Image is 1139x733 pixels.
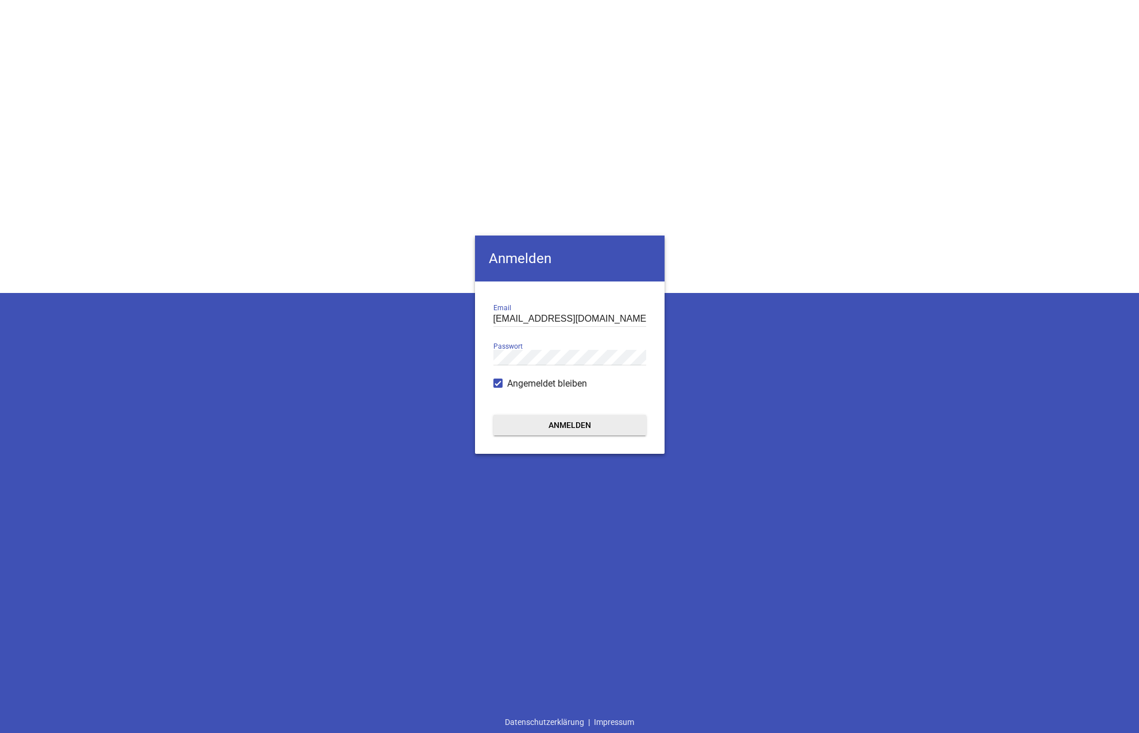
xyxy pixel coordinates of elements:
div: | [501,711,638,733]
span: Angemeldet bleiben [507,377,587,391]
h4: Anmelden [475,236,665,281]
button: Anmelden [493,415,646,435]
a: Datenschutzerklärung [501,711,588,733]
a: Impressum [590,711,638,733]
